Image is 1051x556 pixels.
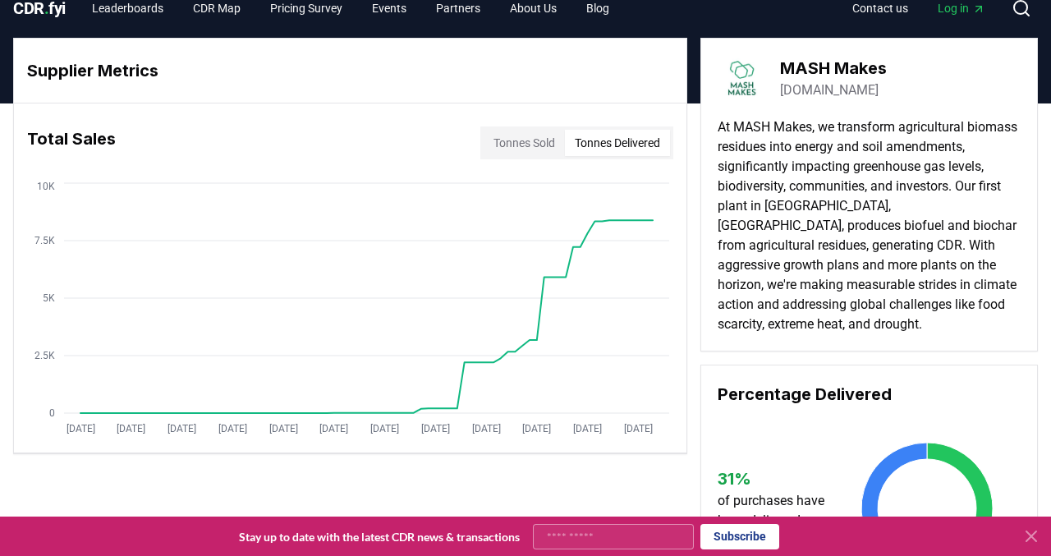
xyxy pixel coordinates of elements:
h3: Percentage Delivered [718,382,1021,407]
tspan: 0 [49,407,55,419]
tspan: [DATE] [117,423,145,434]
tspan: [DATE] [421,423,450,434]
tspan: [DATE] [522,423,551,434]
tspan: [DATE] [370,423,399,434]
tspan: 5K [43,292,55,304]
a: [DOMAIN_NAME] [780,80,879,100]
p: At MASH Makes, we transform agricultural biomass residues into energy and soil amendments, signif... [718,117,1021,334]
button: Tonnes Sold [484,130,565,156]
tspan: 2.5K [34,350,55,361]
button: Tonnes Delivered [565,130,670,156]
tspan: 10K [37,181,55,192]
tspan: [DATE] [472,423,501,434]
h3: MASH Makes [780,56,887,80]
tspan: [DATE] [319,423,348,434]
tspan: 7.5K [34,235,55,246]
tspan: [DATE] [67,423,95,434]
tspan: [DATE] [624,423,653,434]
tspan: [DATE] [218,423,247,434]
tspan: [DATE] [573,423,602,434]
h3: 31 % [718,466,836,491]
tspan: [DATE] [168,423,196,434]
tspan: [DATE] [269,423,298,434]
p: of purchases have been delivered [718,491,836,531]
h3: Total Sales [27,126,116,159]
h3: Supplier Metrics [27,58,673,83]
img: MASH Makes-logo [718,55,764,101]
